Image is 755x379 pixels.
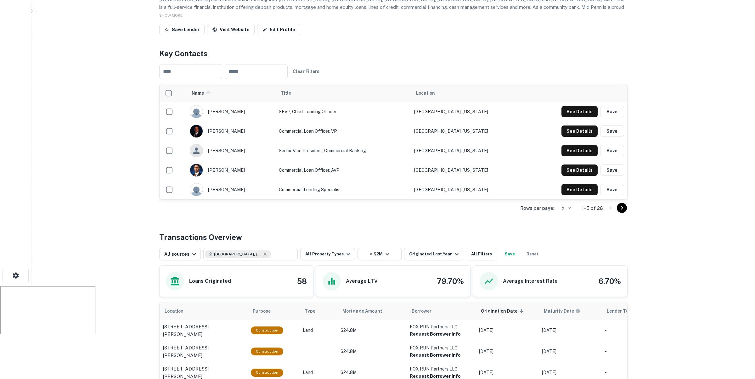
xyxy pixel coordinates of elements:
[190,125,272,138] div: [PERSON_NAME]
[410,344,473,351] p: FOX RUN Partners LLC
[341,348,403,355] p: $24.8M
[297,276,307,287] h4: 58
[257,24,300,35] a: Edit Profile
[481,307,526,315] span: Origination Date
[410,323,473,330] p: FOX RUN Partners LLC
[600,145,624,156] button: Save
[253,307,279,315] span: Purpose
[411,84,527,102] th: Location
[190,183,272,196] div: [PERSON_NAME]
[410,351,461,359] button: Request Borrower Info
[341,369,403,376] p: $24.8M
[276,141,411,160] td: Senior Vice President, Commercial Banking
[404,248,463,260] button: Originated Last Year
[600,184,624,195] button: Save
[300,248,355,260] button: All Property Types
[600,125,624,137] button: Save
[407,302,476,320] th: Borrower
[251,348,283,355] div: This loan purpose was for construction
[159,248,201,260] button: All sources
[479,327,536,334] p: [DATE]
[724,309,755,339] iframe: Chat Widget
[160,84,627,199] div: scrollable content
[190,144,272,157] div: [PERSON_NAME]
[290,66,322,77] button: Clear Filters
[190,105,272,118] div: [PERSON_NAME]
[411,180,527,199] td: [GEOGRAPHIC_DATA], [US_STATE]
[409,250,460,258] div: Originated Last Year
[416,89,435,97] span: Location
[561,164,598,176] button: See Details
[187,84,275,102] th: Name
[300,302,337,320] th: Type
[561,106,598,117] button: See Details
[346,277,378,285] h6: Average LTV
[479,369,536,376] p: [DATE]
[341,327,403,334] p: $24.8M
[190,164,203,176] img: 1517488583304
[557,203,572,213] div: 5
[410,330,461,338] button: Request Borrower Info
[251,369,283,376] div: This loan purpose was for construction
[617,203,627,213] button: Go to next page
[582,204,603,212] p: 1–5 of 28
[163,323,245,338] a: [STREET_ADDRESS][PERSON_NAME]
[539,302,602,320] th: Maturity dates displayed may be estimated. Please contact the lender for the most accurate maturi...
[281,89,299,97] span: Title
[192,89,212,97] span: Name
[190,105,203,118] img: 9c8pery4andzj6ohjkjp54ma2
[276,84,411,102] th: Title
[605,327,655,334] p: -
[544,308,574,315] h6: Maturity Date
[163,344,245,359] a: [STREET_ADDRESS][PERSON_NAME]
[542,348,599,355] p: [DATE]
[358,248,402,260] button: > $2M
[605,369,655,376] p: -
[500,248,520,260] button: Save your search to get updates of matches that match your search criteria.
[437,276,464,287] h4: 79.70%
[251,326,283,334] div: This loan purpose was for construction
[410,365,473,372] p: FOX RUN Partners LLC
[544,308,580,315] div: Maturity dates displayed may be estimated. Please contact the lender for the most accurate maturi...
[159,48,628,59] h4: Key Contacts
[520,204,554,212] p: Rows per page:
[542,369,599,376] p: [DATE]
[342,307,390,315] span: Mortgage Amount
[190,183,203,196] img: 9c8pery4andzj6ohjkjp54ma2
[207,24,255,35] a: Visit Website
[561,184,598,195] button: See Details
[600,164,624,176] button: Save
[466,248,497,260] button: All Filters
[159,13,183,18] span: SHOW MORE
[337,302,407,320] th: Mortgage Amount
[542,327,599,334] p: [DATE]
[561,145,598,156] button: See Details
[165,307,192,315] span: Location
[599,276,621,287] h4: 6.70%
[411,102,527,121] td: [GEOGRAPHIC_DATA], [US_STATE]
[190,164,272,177] div: [PERSON_NAME]
[411,121,527,141] td: [GEOGRAPHIC_DATA], [US_STATE]
[476,302,539,320] th: Origination Date
[248,302,300,320] th: Purpose
[411,160,527,180] td: [GEOGRAPHIC_DATA], [US_STATE]
[412,307,431,315] span: Borrower
[276,180,411,199] td: Commercial Lending Specialist
[164,250,198,258] div: All sources
[159,24,205,35] button: Save Lender
[602,302,658,320] th: Lender Type
[411,141,527,160] td: [GEOGRAPHIC_DATA], [US_STATE]
[479,348,536,355] p: [DATE]
[190,125,203,137] img: 1583851898250
[276,121,411,141] td: Commercial Loan Officer, VP
[503,277,558,285] h6: Average Interest Rate
[522,248,543,260] button: Reset
[607,307,634,315] span: Lender Type
[214,251,261,257] span: [GEOGRAPHIC_DATA], [GEOGRAPHIC_DATA], [GEOGRAPHIC_DATA]
[544,308,589,315] span: Maturity dates displayed may be estimated. Please contact the lender for the most accurate maturi...
[600,106,624,117] button: Save
[276,102,411,121] td: SEVP, Chief Lending Officer
[303,327,334,334] p: Land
